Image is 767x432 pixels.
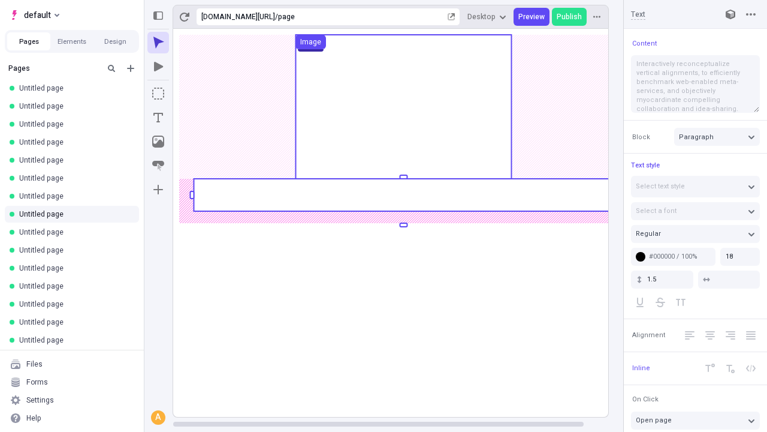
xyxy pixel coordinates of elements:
button: Add new [123,61,138,76]
div: Untitled page [19,263,129,273]
span: default [24,8,51,22]
div: Untitled page [19,119,129,129]
button: On Click [630,392,661,407]
span: Alignment [632,331,665,340]
div: #000000 / 100% [649,252,711,261]
div: Untitled page [19,299,129,309]
span: Select a font [636,206,677,216]
div: Untitled page [19,155,129,165]
button: Left Align [681,326,699,344]
div: page [278,12,445,22]
div: Untitled page [19,335,129,345]
div: Untitled page [19,281,129,291]
button: Image [295,35,326,49]
div: Image [300,37,321,47]
div: [URL][DOMAIN_NAME] [201,12,275,22]
div: Files [26,359,43,369]
button: Box [147,83,169,104]
div: Untitled page [19,83,129,93]
span: Paragraph [679,132,714,142]
div: Untitled page [19,191,129,201]
button: Code [742,359,760,377]
div: Untitled page [19,137,129,147]
button: Regular [631,225,760,243]
div: Untitled page [19,173,129,183]
button: Select site [5,6,64,24]
div: / [275,12,278,22]
div: Forms [26,377,48,387]
button: #000000 / 100% [631,248,715,266]
button: Design [93,32,137,50]
button: Right Align [721,326,739,344]
span: Regular [636,229,661,239]
button: Text [147,107,169,128]
button: Subscript [721,359,739,377]
div: A [152,412,164,424]
div: Settings [26,395,54,405]
button: Select text style [631,176,760,197]
input: Text [631,9,709,20]
button: Justify [742,326,760,344]
button: Content [630,36,659,50]
span: Text style [631,160,660,170]
span: On Click [632,395,659,404]
span: Select text style [636,181,685,191]
button: Open page [631,412,760,430]
button: Select a font [631,202,760,220]
button: Center Align [701,326,719,344]
span: Desktop [467,12,496,22]
button: Elements [50,32,93,50]
span: Content [632,39,657,48]
button: Paragraph [674,128,760,146]
button: Alignment [630,328,668,343]
button: Superscript [701,359,719,377]
button: Pages [7,32,50,50]
span: Open page [636,415,672,425]
div: Help [26,413,41,423]
span: Inline [632,364,650,373]
span: Block [632,133,650,142]
button: Inline [630,361,653,376]
div: Untitled page [19,227,129,237]
div: Untitled page [19,209,129,219]
button: Desktop [463,8,511,26]
div: Untitled page [19,101,129,111]
button: Preview [514,8,549,26]
span: Preview [518,12,545,22]
span: Publish [557,12,582,22]
button: Block [630,130,653,144]
button: Image [147,131,169,152]
textarea: Interactively reconceptualize vertical alignments, to efficiently benchmark web-enabled meta-serv... [631,55,760,113]
div: Untitled page [19,245,129,255]
button: Publish [552,8,587,26]
div: Untitled page [19,317,129,327]
div: Pages [8,64,99,73]
button: Button [147,155,169,176]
